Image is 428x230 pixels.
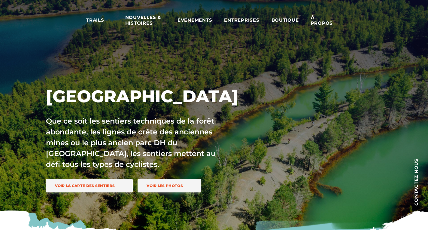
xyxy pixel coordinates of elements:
[46,116,229,170] p: Que ce soit les sentiers techniques de la forêt abondante, les lignes de crête des anciennes mine...
[138,179,201,192] a: Voir les photos icône de piste
[272,17,299,23] span: Boutique
[86,17,113,23] span: Trails
[311,14,342,26] span: À propos
[178,17,212,23] span: Événements
[224,17,259,23] span: Entreprises
[46,179,133,192] a: Voir la carte des sentiers icône de piste
[404,156,428,207] a: Contactez nous
[55,183,115,188] span: Voir la carte des sentiers
[147,183,183,188] span: Voir les photos
[414,158,418,206] span: Contactez nous
[46,86,268,107] h1: [GEOGRAPHIC_DATA]
[125,14,165,26] span: Nouvelles & Histoires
